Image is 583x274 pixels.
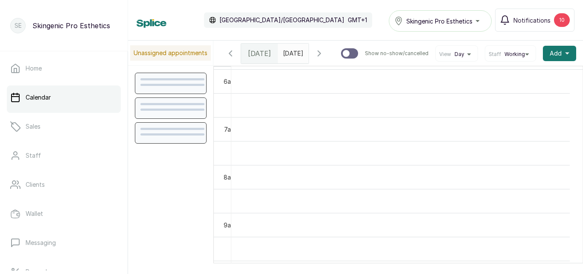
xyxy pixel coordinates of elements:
[7,173,121,197] a: Clients
[26,180,45,189] p: Clients
[222,77,237,86] div: 6am
[495,9,574,32] button: Notifications10
[455,51,464,58] span: Day
[7,202,121,226] a: Wallet
[348,16,367,24] p: GMT+1
[26,64,42,73] p: Home
[26,151,41,160] p: Staff
[222,173,237,182] div: 8am
[241,44,278,63] div: [DATE]
[406,17,472,26] span: Skingenic Pro Esthetics
[554,13,570,27] div: 10
[543,46,576,61] button: Add
[439,51,474,58] button: ViewDay
[26,93,51,102] p: Calendar
[32,21,110,31] p: Skingenic Pro Esthetics
[7,144,121,168] a: Staff
[439,51,451,58] span: View
[26,209,43,218] p: Wallet
[219,16,344,24] p: [GEOGRAPHIC_DATA]/[GEOGRAPHIC_DATA]
[222,221,237,230] div: 9am
[489,51,501,58] span: Staff
[7,115,121,138] a: Sales
[550,49,562,58] span: Add
[7,231,121,255] a: Messaging
[389,10,492,32] button: Skingenic Pro Esthetics
[365,50,429,57] p: Show no-show/cancelled
[222,125,237,134] div: 7am
[26,239,56,247] p: Messaging
[248,48,271,59] span: [DATE]
[504,51,525,58] span: Working
[26,122,41,131] p: Sales
[15,21,22,30] p: SE
[7,85,121,109] a: Calendar
[489,51,532,58] button: StaffWorking
[7,56,121,80] a: Home
[130,45,211,61] p: Unassigned appointments
[513,16,551,25] span: Notifications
